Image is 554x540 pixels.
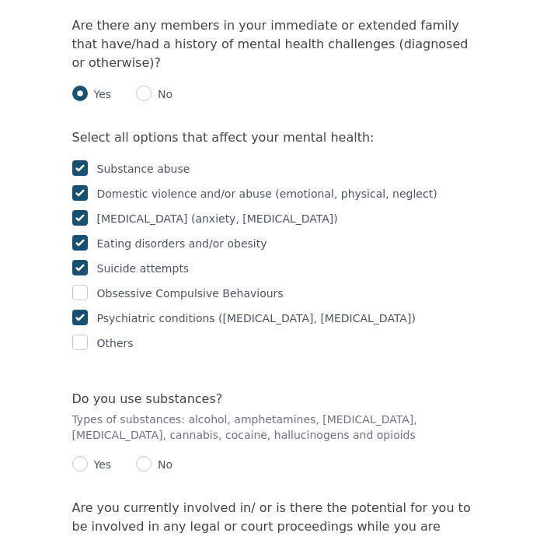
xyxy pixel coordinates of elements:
p: Obsessive Compulsive Behaviours [97,284,284,303]
p: Domestic violence and/or abuse (emotional, physical, neglect) [97,184,437,203]
p: Yes [88,86,112,102]
p: Yes [88,457,112,472]
p: No [152,86,172,102]
p: Types of substances: alcohol, amphetamines, [MEDICAL_DATA], [MEDICAL_DATA], cannabis, cocaine, ha... [72,412,483,443]
p: Substance abuse [97,160,190,178]
p: No [152,457,172,472]
p: [MEDICAL_DATA] (anxiety, [MEDICAL_DATA]) [97,209,338,228]
label: Select all options that affect your mental health: [72,130,375,145]
p: Psychiatric conditions ([MEDICAL_DATA], [MEDICAL_DATA]) [97,309,416,328]
p: Others [97,334,134,352]
label: Are there any members in your immediate or extended family that have/had a history of mental heal... [72,18,469,70]
p: Suicide attempts [97,259,190,278]
label: Do you use substances? [72,391,223,406]
p: Eating disorders and/or obesity [97,234,267,253]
